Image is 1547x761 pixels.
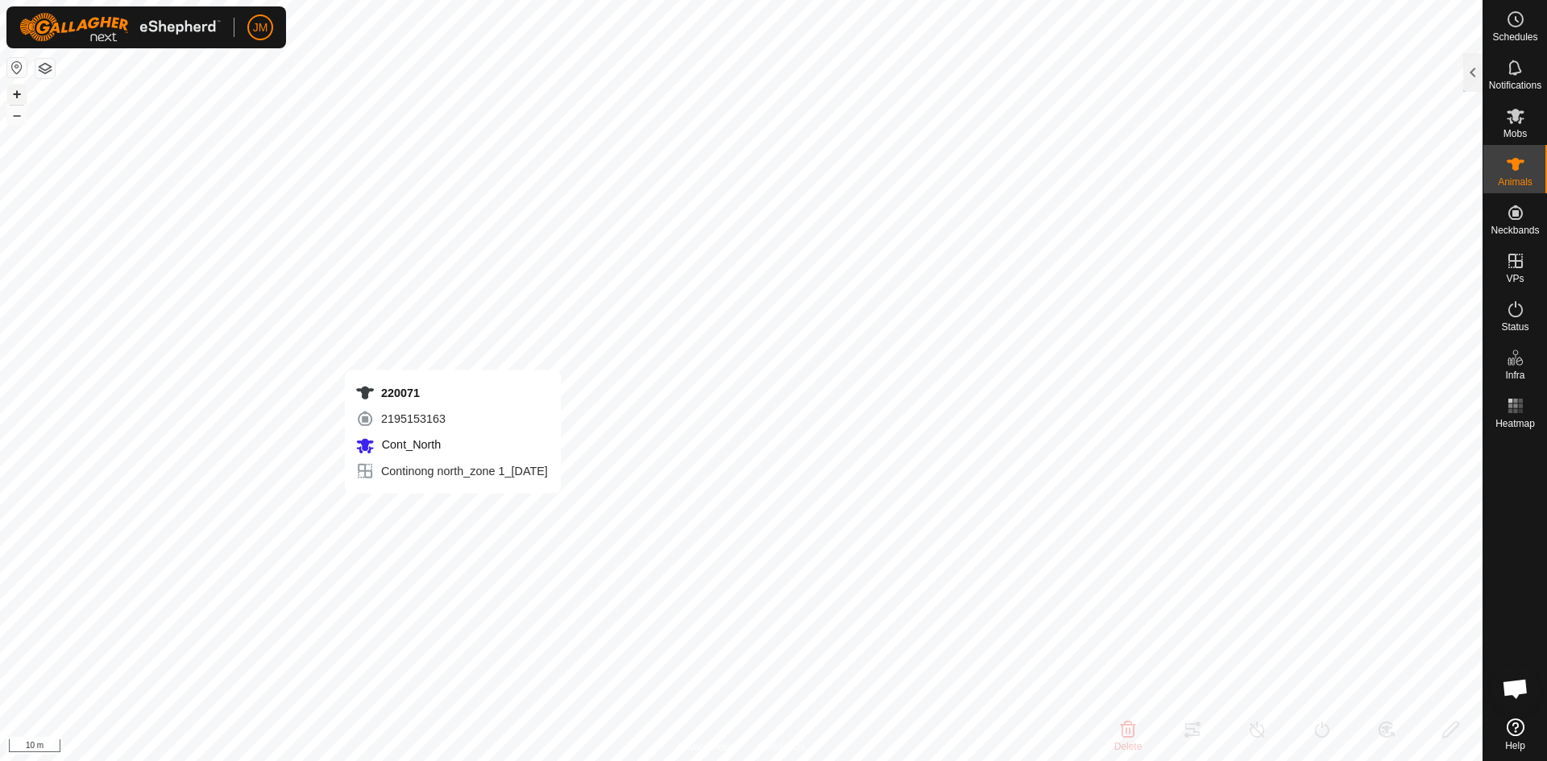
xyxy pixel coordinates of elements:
div: Continong north_zone 1_[DATE] [355,461,548,481]
a: Privacy Policy [678,740,738,755]
span: Neckbands [1491,225,1539,235]
a: Contact Us [757,740,805,755]
div: 2195153163 [355,409,548,428]
span: JM [253,19,268,36]
a: Help [1483,712,1547,757]
button: Map Layers [35,59,55,78]
span: Mobs [1503,129,1527,139]
span: Heatmap [1495,419,1535,428]
div: Open chat [1491,664,1540,713]
span: Status [1501,322,1528,332]
div: 220071 [355,383,548,403]
span: VPs [1506,274,1524,283]
span: Schedules [1492,32,1537,42]
span: Notifications [1489,81,1541,90]
img: Gallagher Logo [19,13,221,42]
button: + [7,85,27,104]
span: Help [1505,741,1525,751]
button: Reset Map [7,58,27,77]
span: Infra [1505,370,1524,380]
span: Cont_North [378,438,441,451]
button: – [7,105,27,125]
span: Animals [1498,177,1532,187]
